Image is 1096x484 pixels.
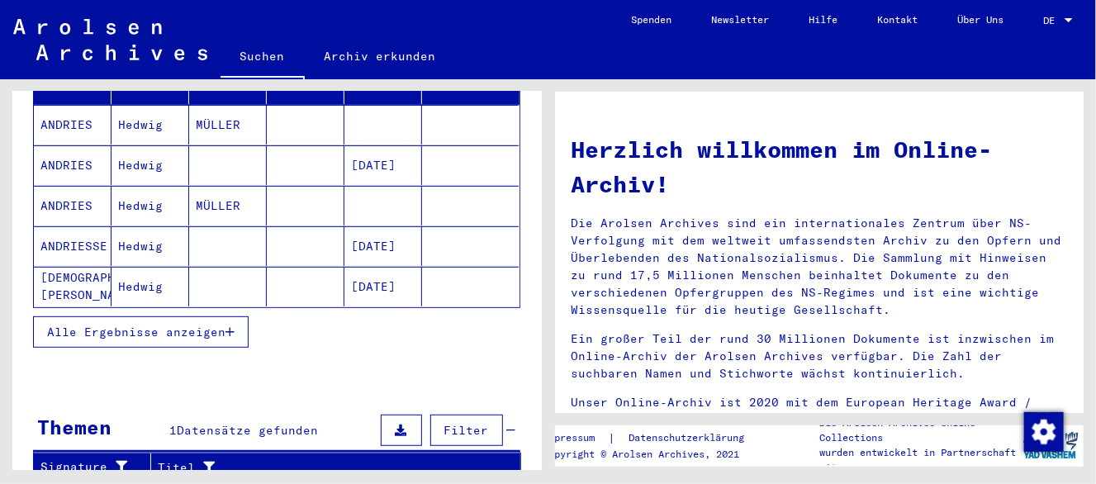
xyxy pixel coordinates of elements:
mat-cell: ANDRIES [34,105,111,145]
h1: Herzlich willkommen im Online-Archiv! [572,132,1068,202]
mat-cell: Hedwig [111,226,189,266]
div: Themen [37,412,111,442]
p: wurden entwickelt in Partnerschaft mit [819,445,1018,475]
mat-cell: [DATE] [344,226,422,266]
span: DE [1043,15,1061,26]
mat-cell: [DEMOGRAPHIC_DATA][PERSON_NAME] [34,267,111,306]
button: Filter [430,415,503,446]
mat-cell: Hedwig [111,105,189,145]
div: Signature [40,454,150,481]
div: | [543,429,764,447]
span: Alle Ergebnisse anzeigen [47,325,225,339]
img: Arolsen_neg.svg [13,19,207,60]
p: Die Arolsen Archives Online-Collections [819,415,1018,445]
div: Titel [158,459,480,477]
mat-cell: ANDRIES [34,186,111,225]
img: yv_logo.png [1020,425,1082,466]
div: Titel [158,454,501,481]
mat-cell: MÜLLER [189,186,267,225]
p: Ein großer Teil der rund 30 Millionen Dokumente ist inzwischen im Online-Archiv der Arolsen Archi... [572,330,1068,382]
mat-cell: ANDRIESSE [34,226,111,266]
mat-cell: [DATE] [344,267,422,306]
mat-cell: Hedwig [111,186,189,225]
a: Datenschutzerklärung [615,429,764,447]
span: Datensätze gefunden [177,423,318,438]
img: Zustimmung ändern [1024,412,1064,452]
span: Filter [444,423,489,438]
div: Signature [40,458,130,476]
p: Unser Online-Archiv ist 2020 mit dem European Heritage Award / Europa Nostra Award 2020 ausgezeic... [572,394,1068,446]
span: 1 [169,423,177,438]
a: Impressum [543,429,608,447]
p: Die Arolsen Archives sind ein internationales Zentrum über NS-Verfolgung mit dem weltweit umfasse... [572,215,1068,319]
button: Alle Ergebnisse anzeigen [33,316,249,348]
mat-cell: Hedwig [111,145,189,185]
p: Copyright © Arolsen Archives, 2021 [543,447,764,462]
a: Suchen [221,36,305,79]
mat-cell: MÜLLER [189,105,267,145]
mat-cell: ANDRIES [34,145,111,185]
mat-cell: [DATE] [344,145,422,185]
mat-cell: Hedwig [111,267,189,306]
a: Archiv erkunden [305,36,456,76]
